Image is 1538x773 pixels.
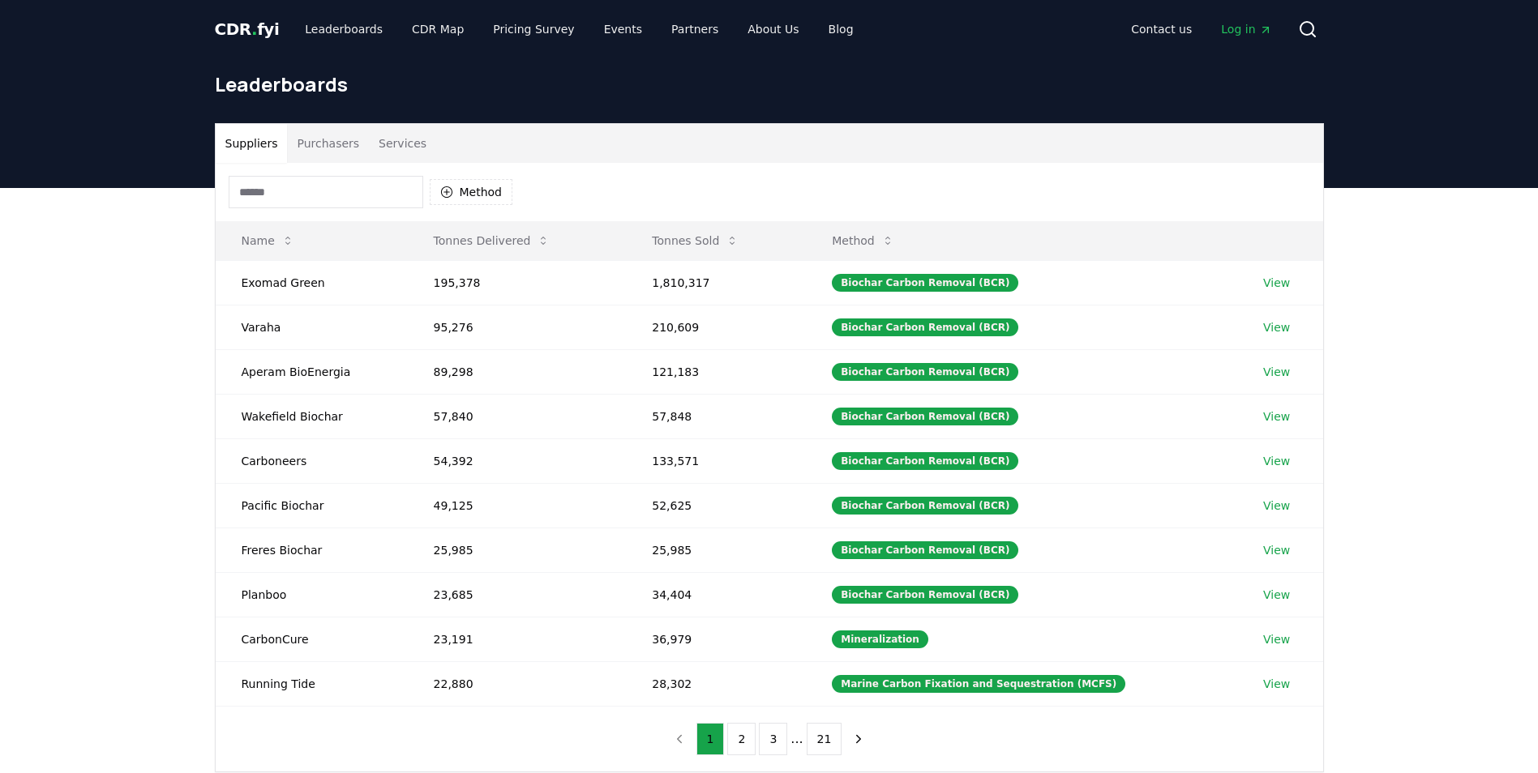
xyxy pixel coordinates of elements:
[626,438,806,483] td: 133,571
[480,15,587,44] a: Pricing Survey
[216,661,408,706] td: Running Tide
[408,305,627,349] td: 95,276
[832,452,1018,470] div: Biochar Carbon Removal (BCR)
[845,723,872,755] button: next page
[832,675,1125,693] div: Marine Carbon Fixation and Sequestration (MCFS)
[819,224,907,257] button: Method
[215,18,280,41] a: CDR.fyi
[626,349,806,394] td: 121,183
[1263,498,1290,514] a: View
[251,19,257,39] span: .
[408,617,627,661] td: 23,191
[216,527,408,572] td: Freres Biochar
[1263,676,1290,692] a: View
[727,723,756,755] button: 2
[215,19,280,39] span: CDR fyi
[696,723,725,755] button: 1
[292,15,866,44] nav: Main
[626,483,806,527] td: 52,625
[408,572,627,617] td: 23,685
[216,617,408,661] td: CarbonCure
[832,630,928,648] div: Mineralization
[216,483,408,527] td: Pacific Biochar
[216,349,408,394] td: Aperam BioEnergia
[626,572,806,617] td: 34,404
[215,71,1324,97] h1: Leaderboards
[408,349,627,394] td: 89,298
[591,15,655,44] a: Events
[369,124,436,163] button: Services
[832,408,1018,425] div: Biochar Carbon Removal (BCR)
[832,586,1018,604] div: Biochar Carbon Removal (BCR)
[216,305,408,349] td: Varaha
[216,124,288,163] button: Suppliers
[832,541,1018,559] div: Biochar Carbon Removal (BCR)
[216,394,408,438] td: Wakefield Biochar
[1263,408,1290,425] a: View
[832,318,1018,336] div: Biochar Carbon Removal (BCR)
[408,483,627,527] td: 49,125
[1263,631,1290,647] a: View
[1263,319,1290,335] a: View
[1263,364,1290,380] a: View
[408,260,627,305] td: 195,378
[292,15,396,44] a: Leaderboards
[735,15,812,44] a: About Us
[408,394,627,438] td: 57,840
[807,723,842,755] button: 21
[626,260,806,305] td: 1,810,317
[408,438,627,483] td: 54,392
[1263,542,1290,558] a: View
[626,527,806,572] td: 25,985
[790,729,803,749] li: ...
[216,438,408,483] td: Carboneers
[626,661,806,706] td: 28,302
[229,224,307,257] button: Name
[658,15,731,44] a: Partners
[832,274,1018,292] div: Biochar Carbon Removal (BCR)
[421,224,563,257] button: Tonnes Delivered
[399,15,477,44] a: CDR Map
[430,179,513,205] button: Method
[759,723,787,755] button: 3
[1208,15,1284,44] a: Log in
[626,394,806,438] td: 57,848
[832,363,1018,381] div: Biochar Carbon Removal (BCR)
[1221,21,1271,37] span: Log in
[1263,453,1290,469] a: View
[216,260,408,305] td: Exomad Green
[216,572,408,617] td: Planboo
[1263,587,1290,603] a: View
[626,305,806,349] td: 210,609
[287,124,369,163] button: Purchasers
[816,15,867,44] a: Blog
[626,617,806,661] td: 36,979
[832,497,1018,515] div: Biochar Carbon Removal (BCR)
[408,527,627,572] td: 25,985
[1263,275,1290,291] a: View
[408,661,627,706] td: 22,880
[639,224,752,257] button: Tonnes Sold
[1118,15,1205,44] a: Contact us
[1118,15,1284,44] nav: Main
